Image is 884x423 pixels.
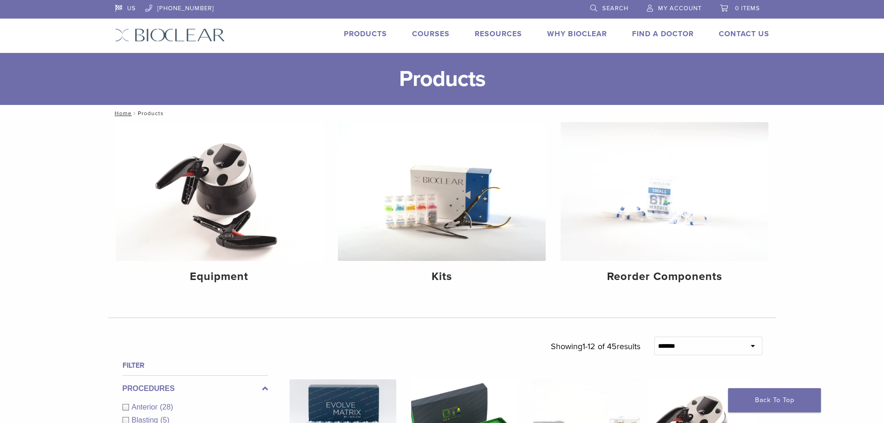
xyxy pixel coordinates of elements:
[132,111,138,116] span: /
[344,29,387,39] a: Products
[551,337,640,356] p: Showing results
[728,388,821,412] a: Back To Top
[108,105,776,122] nav: Products
[412,29,450,39] a: Courses
[160,403,173,411] span: (28)
[735,5,760,12] span: 0 items
[123,360,268,371] h4: Filter
[475,29,522,39] a: Resources
[547,29,607,39] a: Why Bioclear
[658,5,702,12] span: My Account
[719,29,769,39] a: Contact Us
[582,341,617,351] span: 1-12 of 45
[345,268,538,285] h4: Kits
[116,122,323,261] img: Equipment
[338,122,546,291] a: Kits
[132,403,160,411] span: Anterior
[561,122,768,291] a: Reorder Components
[561,122,768,261] img: Reorder Components
[116,122,323,291] a: Equipment
[602,5,628,12] span: Search
[123,383,268,394] label: Procedures
[123,268,316,285] h4: Equipment
[632,29,694,39] a: Find A Doctor
[338,122,546,261] img: Kits
[568,268,761,285] h4: Reorder Components
[112,110,132,117] a: Home
[115,28,225,42] img: Bioclear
